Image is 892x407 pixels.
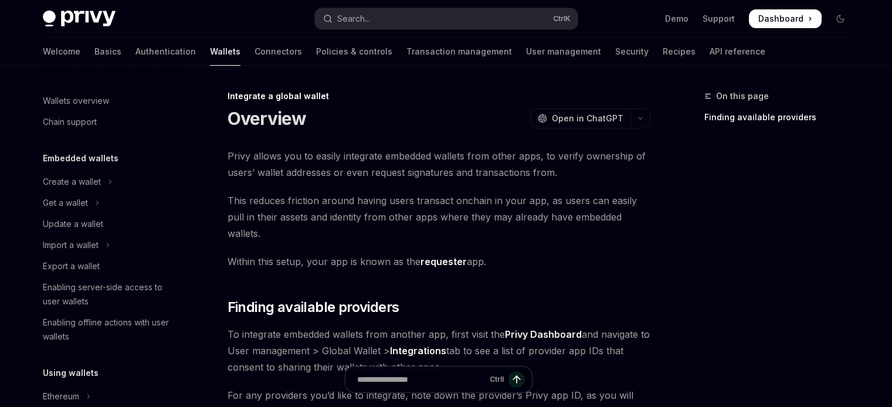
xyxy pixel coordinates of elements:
a: Security [615,38,649,66]
span: Open in ChatGPT [552,113,623,124]
button: Open search [315,8,578,29]
span: To integrate embedded wallets from another app, first visit the and navigate to User management >... [228,326,650,375]
span: Ctrl K [553,14,571,23]
div: Wallets overview [43,94,109,108]
div: Chain support [43,115,97,129]
a: Update a wallet [33,213,184,235]
span: This reduces friction around having users transact onchain in your app, as users can easily pull ... [228,192,650,242]
a: User management [526,38,601,66]
button: Send message [508,371,525,388]
a: Export a wallet [33,256,184,277]
strong: Privy Dashboard [505,328,582,340]
a: API reference [710,38,765,66]
a: Wallets overview [33,90,184,111]
button: Toggle Get a wallet section [33,192,184,213]
strong: requester [420,256,467,267]
div: Create a wallet [43,175,101,189]
div: Enabling offline actions with user wallets [43,316,177,344]
button: Toggle Ethereum section [33,386,184,407]
h1: Overview [228,108,307,129]
button: Open in ChatGPT [530,108,630,128]
a: Policies & controls [316,38,392,66]
img: dark logo [43,11,116,27]
button: Toggle dark mode [831,9,850,28]
div: Update a wallet [43,217,103,231]
span: Dashboard [758,13,803,25]
a: Authentication [135,38,196,66]
div: Enabling server-side access to user wallets [43,280,177,308]
a: Enabling offline actions with user wallets [33,312,184,347]
a: Support [703,13,735,25]
a: Recipes [663,38,696,66]
h5: Embedded wallets [43,151,118,165]
a: Basics [94,38,121,66]
a: Welcome [43,38,80,66]
div: Export a wallet [43,259,100,273]
a: Privy Dashboard [505,328,582,341]
a: Transaction management [406,38,512,66]
a: Enabling server-side access to user wallets [33,277,184,312]
div: Search... [337,12,370,26]
a: Chain support [33,111,184,133]
span: Privy allows you to easily integrate embedded wallets from other apps, to verify ownership of use... [228,148,650,181]
button: Toggle Import a wallet section [33,235,184,256]
a: Wallets [210,38,240,66]
div: Import a wallet [43,238,99,252]
div: Ethereum [43,389,79,403]
a: Connectors [255,38,302,66]
span: On this page [716,89,769,103]
h5: Using wallets [43,366,99,380]
span: Within this setup, your app is known as the app. [228,253,650,270]
span: Finding available providers [228,298,399,317]
a: Demo [665,13,688,25]
button: Toggle Create a wallet section [33,171,184,192]
a: Finding available providers [704,108,859,127]
div: Integrate a global wallet [228,90,650,102]
a: Dashboard [749,9,822,28]
div: Get a wallet [43,196,88,210]
input: Ask a question... [357,367,485,392]
a: Integrations [390,345,446,357]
